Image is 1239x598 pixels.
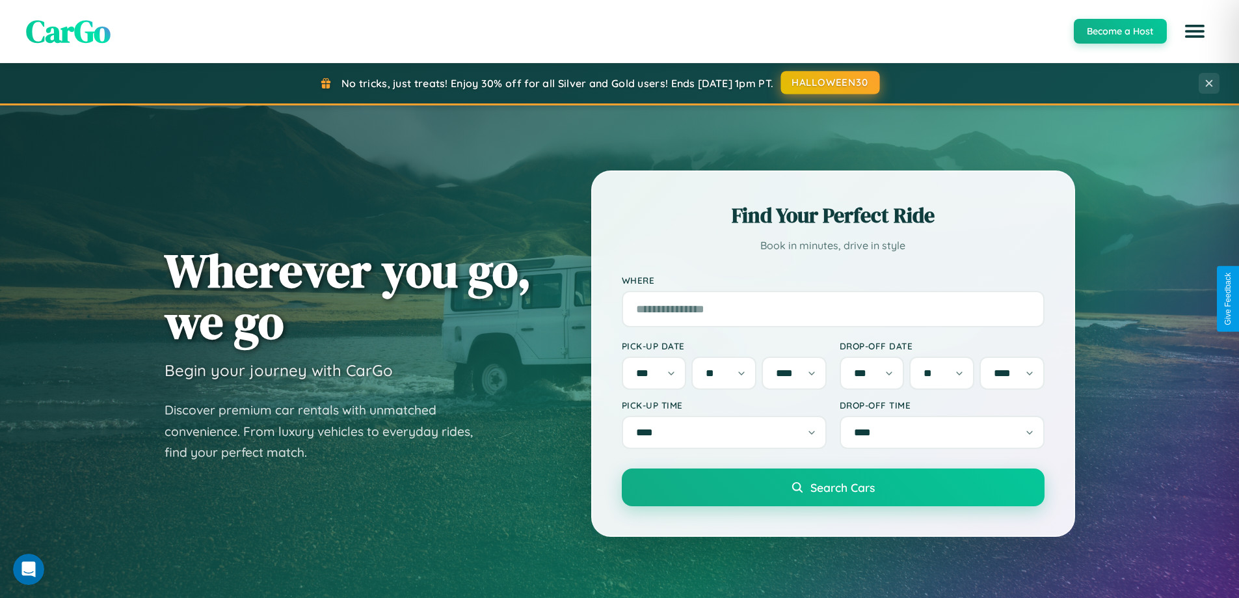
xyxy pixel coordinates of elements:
[622,340,827,351] label: Pick-up Date
[622,201,1045,230] h2: Find Your Perfect Ride
[165,360,393,380] h3: Begin your journey with CarGo
[1074,19,1167,44] button: Become a Host
[13,554,44,585] iframe: Intercom live chat
[622,400,827,411] label: Pick-up Time
[165,245,531,347] h1: Wherever you go, we go
[165,400,490,463] p: Discover premium car rentals with unmatched convenience. From luxury vehicles to everyday rides, ...
[781,71,880,94] button: HALLOWEEN30
[810,480,875,495] span: Search Cars
[1177,13,1213,49] button: Open menu
[26,10,111,53] span: CarGo
[1223,273,1232,325] div: Give Feedback
[840,400,1045,411] label: Drop-off Time
[840,340,1045,351] label: Drop-off Date
[622,469,1045,506] button: Search Cars
[622,275,1045,286] label: Where
[622,236,1045,255] p: Book in minutes, drive in style
[341,77,773,90] span: No tricks, just treats! Enjoy 30% off for all Silver and Gold users! Ends [DATE] 1pm PT.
